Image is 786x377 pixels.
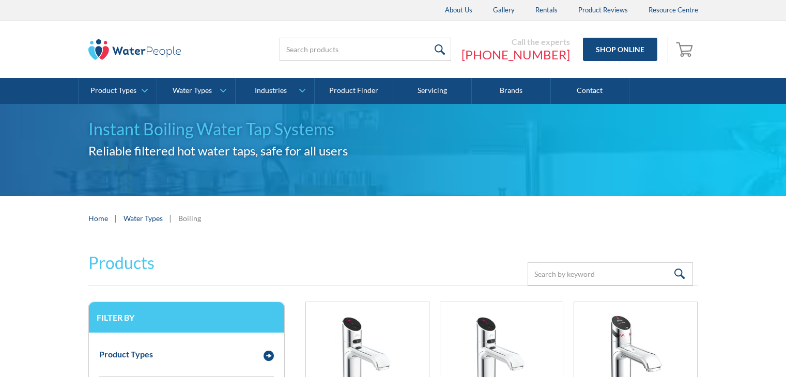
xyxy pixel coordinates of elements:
div: Product Types [99,348,153,360]
div: | [113,212,118,224]
h2: Reliable filtered hot water taps, safe for all users [88,142,698,160]
a: Water Types [157,78,235,104]
a: Water Types [124,213,163,224]
input: Search products [280,38,451,61]
div: Product Types [90,86,136,95]
div: Boiling [178,213,201,224]
a: Brands [472,78,550,104]
img: shopping cart [676,41,696,57]
a: [PHONE_NUMBER] [461,47,570,62]
h3: Filter by [97,312,276,322]
a: Product Types [79,78,157,104]
a: Servicing [393,78,472,104]
a: Industries [236,78,314,104]
a: Open empty cart [673,37,698,62]
h1: Instant Boiling Water Tap Systems [88,117,698,142]
div: Call the experts [461,37,570,47]
div: Water Types [173,86,212,95]
h2: Products [88,250,155,275]
a: Product Finder [315,78,393,104]
input: Search by keyword [528,262,693,286]
img: The Water People [88,39,181,60]
div: Industries [255,86,287,95]
div: | [168,212,173,224]
a: Shop Online [583,38,657,61]
a: Contact [551,78,629,104]
a: Home [88,213,108,224]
